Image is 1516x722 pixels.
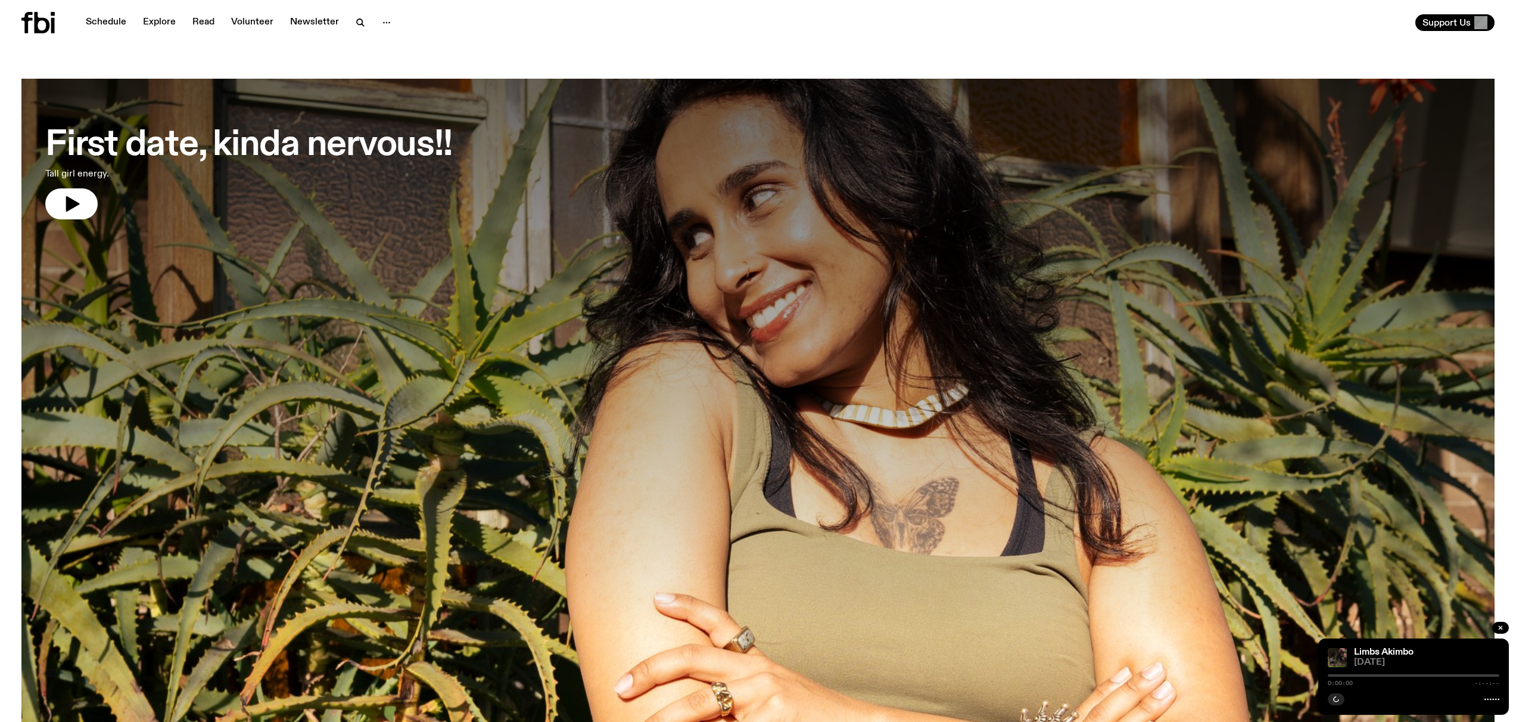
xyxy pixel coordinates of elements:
button: Support Us [1415,14,1495,31]
a: First date, kinda nervous!!Tall girl energy. [45,117,452,219]
span: -:--:-- [1474,680,1499,686]
a: Limbs Akimbo [1354,647,1414,657]
a: Newsletter [283,14,346,31]
a: Explore [136,14,183,31]
a: Schedule [79,14,133,31]
p: Tall girl energy. [45,167,350,181]
h3: First date, kinda nervous!! [45,129,452,162]
a: Volunteer [224,14,281,31]
span: 0:00:00 [1328,680,1353,686]
img: Jackson sits at an outdoor table, legs crossed and gazing at a black and brown dog also sitting a... [1328,648,1347,667]
span: [DATE] [1354,658,1499,667]
a: Read [185,14,222,31]
span: Support Us [1422,17,1471,28]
